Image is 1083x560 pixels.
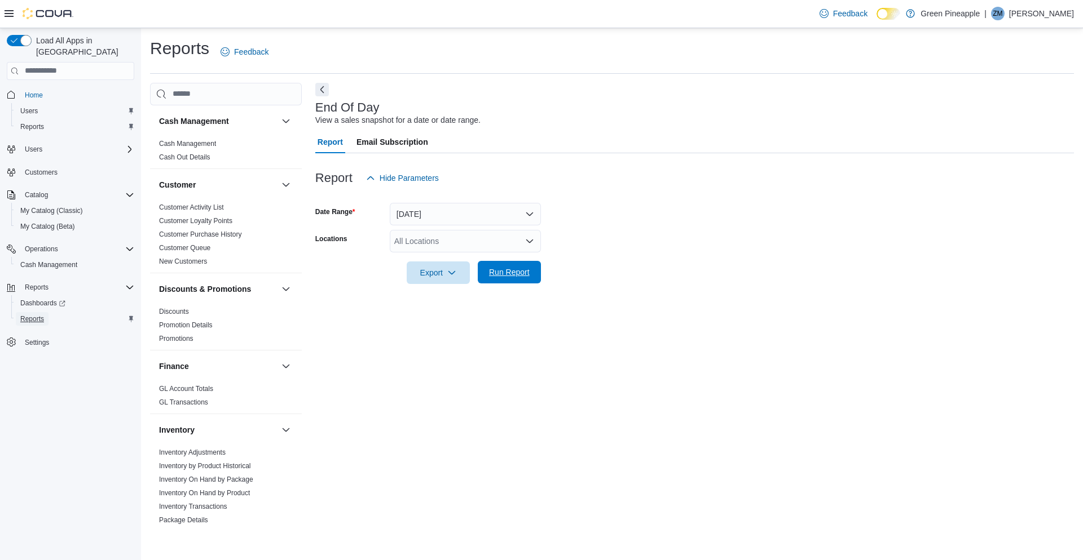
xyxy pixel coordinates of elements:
button: Open list of options [525,237,534,246]
a: New Customers [159,257,207,265]
span: Package Details [159,515,208,525]
span: Inventory On Hand by Package [159,475,253,484]
a: Inventory Transactions [159,503,227,510]
span: Users [16,104,134,118]
label: Locations [315,234,347,243]
button: Users [20,143,47,156]
span: Cash Management [20,260,77,269]
a: Promotion Details [159,321,213,329]
button: Reports [20,281,53,294]
h3: Report [315,171,353,185]
div: Zazz Murray [991,7,1005,20]
span: ZM [993,7,1002,20]
button: Cash Management [11,257,139,273]
span: Email Subscription [356,131,428,153]
button: Reports [11,119,139,135]
h3: End Of Day [315,101,380,114]
span: Feedback [833,8,868,19]
span: Reports [16,120,134,134]
h3: Finance [159,361,189,372]
a: Dashboards [16,296,70,310]
h1: Reports [150,37,209,60]
span: Inventory On Hand by Product [159,488,250,497]
span: Users [20,143,134,156]
span: Customer Activity List [159,203,224,212]
a: Inventory Adjustments [159,448,226,456]
span: Reports [20,122,44,131]
button: Operations [2,241,139,257]
span: Reports [20,314,44,323]
span: Cash Out Details [159,153,210,162]
span: Hide Parameters [380,172,439,184]
a: Reports [16,120,49,134]
a: Cash Management [159,140,216,148]
span: Catalog [20,188,134,202]
a: Cash Management [16,258,82,272]
button: Settings [2,334,139,350]
button: Cash Management [279,114,293,128]
button: Users [2,141,139,157]
button: My Catalog (Classic) [11,203,139,219]
span: Catalog [25,190,48,199]
div: Finance [150,382,302,414]
button: Finance [279,359,293,373]
span: Export [413,261,463,284]
span: GL Transactions [159,398,208,407]
button: Inventory [159,424,277,435]
div: Customer [150,201,302,273]
button: Cash Management [159,115,277,127]
span: Users [20,106,38,115]
a: Customers [20,166,62,179]
a: GL Account Totals [159,385,213,393]
h3: Cash Management [159,115,229,127]
a: Reports [16,312,49,326]
div: View a sales snapshot for a date or date range. [315,114,481,126]
a: Customer Activity List [159,203,224,211]
a: Inventory by Product Historical [159,462,251,470]
a: Customer Purchase History [159,230,242,238]
button: Reports [11,311,139,327]
button: Catalog [20,188,52,202]
input: Dark Mode [877,8,900,20]
button: Discounts & Promotions [159,283,277,295]
a: Home [20,88,47,102]
span: My Catalog (Classic) [20,206,83,215]
button: Catalog [2,187,139,203]
span: Cash Management [159,139,216,148]
span: Home [20,88,134,102]
span: Settings [25,338,49,347]
h3: Inventory [159,424,195,435]
button: Users [11,103,139,119]
button: Run Report [478,261,541,283]
span: Operations [20,242,134,256]
h3: Customer [159,179,196,190]
span: Customer Queue [159,243,210,252]
a: GL Transactions [159,398,208,406]
a: Customer Queue [159,244,210,252]
span: Run Report [489,266,530,278]
span: Reports [16,312,134,326]
a: Customer Loyalty Points [159,217,232,225]
span: Load All Apps in [GEOGRAPHIC_DATA] [32,35,134,57]
a: My Catalog (Beta) [16,220,80,233]
span: Home [25,91,43,100]
span: Reports [20,281,134,294]
p: Green Pineapple [921,7,980,20]
span: Inventory Transactions [159,502,227,511]
button: Next [315,83,329,96]
div: Discounts & Promotions [150,305,302,350]
span: Inventory Adjustments [159,448,226,457]
span: My Catalog (Beta) [16,220,134,233]
span: Inventory by Product Historical [159,461,251,470]
a: Dashboards [11,295,139,311]
span: Users [25,145,42,154]
a: Users [16,104,42,118]
a: Inventory On Hand by Product [159,489,250,497]
span: Discounts [159,307,189,316]
button: Export [407,261,470,284]
button: Customers [2,164,139,180]
button: Customer [279,178,293,192]
button: [DATE] [390,203,541,225]
span: Customers [25,168,58,177]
